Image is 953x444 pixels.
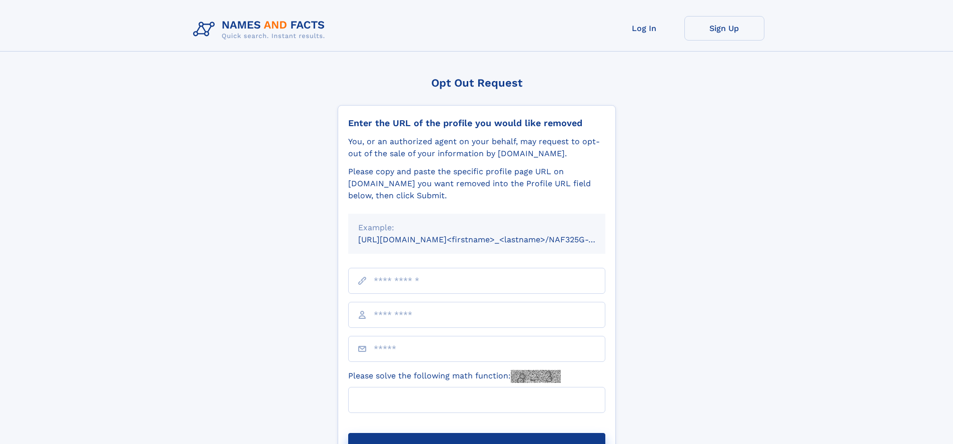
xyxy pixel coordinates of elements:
[348,370,561,383] label: Please solve the following math function:
[684,16,764,41] a: Sign Up
[348,118,605,129] div: Enter the URL of the profile you would like removed
[348,136,605,160] div: You, or an authorized agent on your behalf, may request to opt-out of the sale of your informatio...
[189,16,333,43] img: Logo Names and Facts
[338,77,616,89] div: Opt Out Request
[348,166,605,202] div: Please copy and paste the specific profile page URL on [DOMAIN_NAME] you want removed into the Pr...
[604,16,684,41] a: Log In
[358,222,595,234] div: Example:
[358,235,624,244] small: [URL][DOMAIN_NAME]<firstname>_<lastname>/NAF325G-xxxxxxxx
